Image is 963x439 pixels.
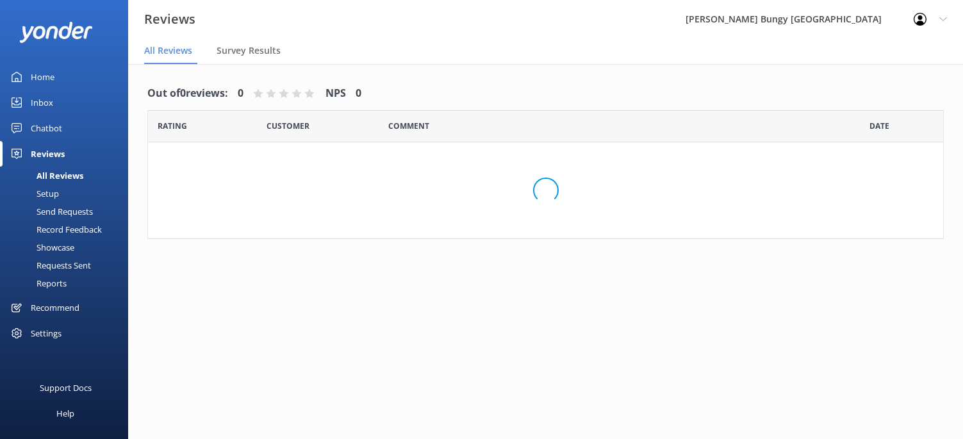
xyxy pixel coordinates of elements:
[388,120,429,132] span: Question
[8,167,83,185] div: All Reviews
[8,256,128,274] a: Requests Sent
[31,115,62,141] div: Chatbot
[8,203,128,220] a: Send Requests
[238,85,243,102] h4: 0
[217,44,281,57] span: Survey Results
[8,203,93,220] div: Send Requests
[31,320,62,346] div: Settings
[325,85,346,102] h4: NPS
[8,185,128,203] a: Setup
[8,256,91,274] div: Requests Sent
[19,22,93,43] img: yonder-white-logo.png
[869,120,889,132] span: Date
[158,120,187,132] span: Date
[8,274,128,292] a: Reports
[356,85,361,102] h4: 0
[267,120,309,132] span: Date
[8,185,59,203] div: Setup
[56,401,74,426] div: Help
[31,141,65,167] div: Reviews
[8,167,128,185] a: All Reviews
[8,220,102,238] div: Record Feedback
[147,85,228,102] h4: Out of 0 reviews:
[31,90,53,115] div: Inbox
[144,44,192,57] span: All Reviews
[8,220,128,238] a: Record Feedback
[31,295,79,320] div: Recommend
[144,9,195,29] h3: Reviews
[8,274,67,292] div: Reports
[8,238,74,256] div: Showcase
[31,64,54,90] div: Home
[40,375,92,401] div: Support Docs
[8,238,128,256] a: Showcase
